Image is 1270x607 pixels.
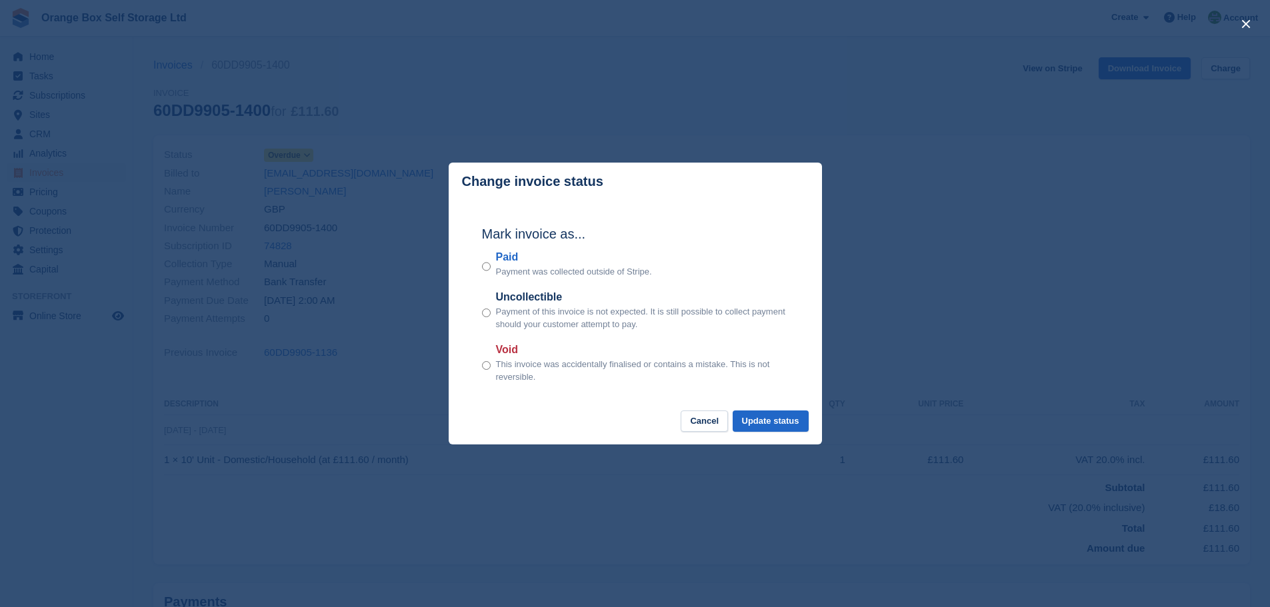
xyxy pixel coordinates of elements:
button: close [1235,13,1257,35]
button: Update status [733,410,809,432]
p: Payment of this invoice is not expected. It is still possible to collect payment should your cust... [496,305,789,331]
h2: Mark invoice as... [482,224,789,244]
label: Paid [496,249,652,265]
p: Change invoice status [462,174,603,189]
p: This invoice was accidentally finalised or contains a mistake. This is not reversible. [496,358,789,384]
button: Cancel [681,410,728,432]
p: Payment was collected outside of Stripe. [496,265,652,279]
label: Void [496,342,789,358]
label: Uncollectible [496,289,789,305]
